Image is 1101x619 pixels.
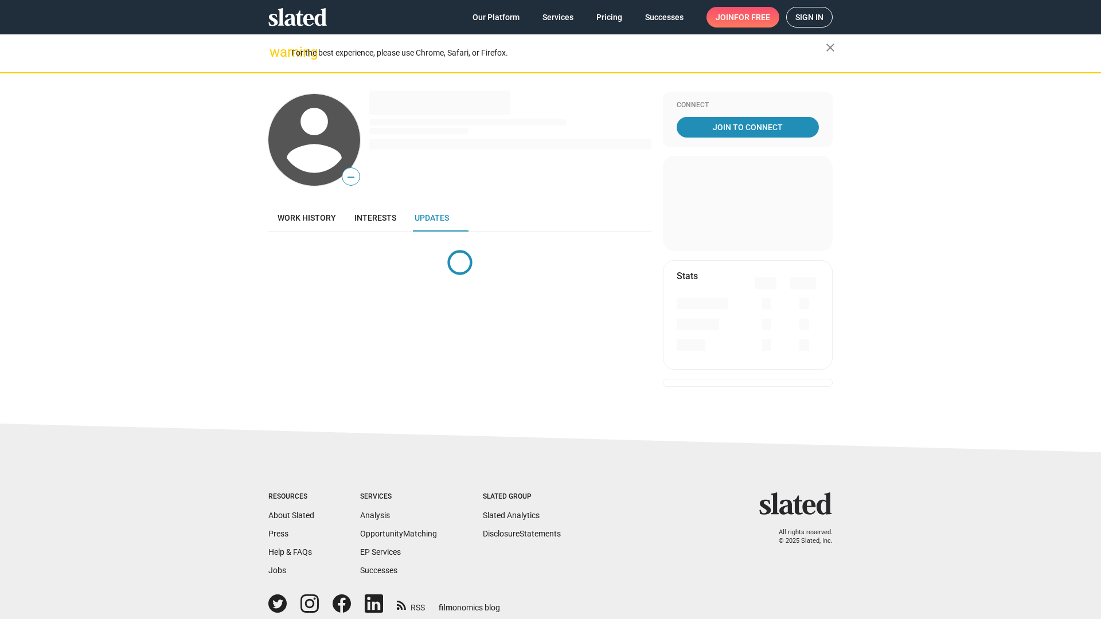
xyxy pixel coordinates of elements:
a: Successes [360,566,397,575]
div: Connect [677,101,819,110]
span: Our Platform [473,7,520,28]
a: Pricing [587,7,631,28]
div: Slated Group [483,492,561,502]
div: Services [360,492,437,502]
span: Join [716,7,770,28]
span: Sign in [795,7,823,27]
a: Successes [636,7,693,28]
span: Interests [354,213,396,222]
a: filmonomics blog [439,593,500,613]
span: Updates [415,213,449,222]
span: Successes [645,7,684,28]
a: Joinfor free [706,7,779,28]
p: All rights reserved. © 2025 Slated, Inc. [767,528,833,545]
a: Analysis [360,511,390,520]
a: Updates [405,204,458,232]
a: Help & FAQs [268,547,312,557]
a: Jobs [268,566,286,575]
span: Join To Connect [679,117,817,138]
div: Resources [268,492,314,502]
a: Press [268,529,288,538]
span: for free [734,7,770,28]
mat-icon: warning [270,45,283,59]
a: About Slated [268,511,314,520]
span: film [439,603,452,612]
a: Sign in [786,7,833,28]
a: Work history [268,204,345,232]
span: — [342,170,360,185]
a: Interests [345,204,405,232]
a: OpportunityMatching [360,529,437,538]
a: DisclosureStatements [483,529,561,538]
mat-icon: close [823,41,837,54]
a: Join To Connect [677,117,819,138]
a: Slated Analytics [483,511,540,520]
a: Services [533,7,583,28]
div: For the best experience, please use Chrome, Safari, or Firefox. [291,45,826,61]
a: EP Services [360,547,401,557]
span: Pricing [596,7,622,28]
span: Services [542,7,573,28]
a: Our Platform [463,7,529,28]
a: RSS [397,596,425,613]
mat-card-title: Stats [677,270,698,282]
span: Work history [278,213,336,222]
